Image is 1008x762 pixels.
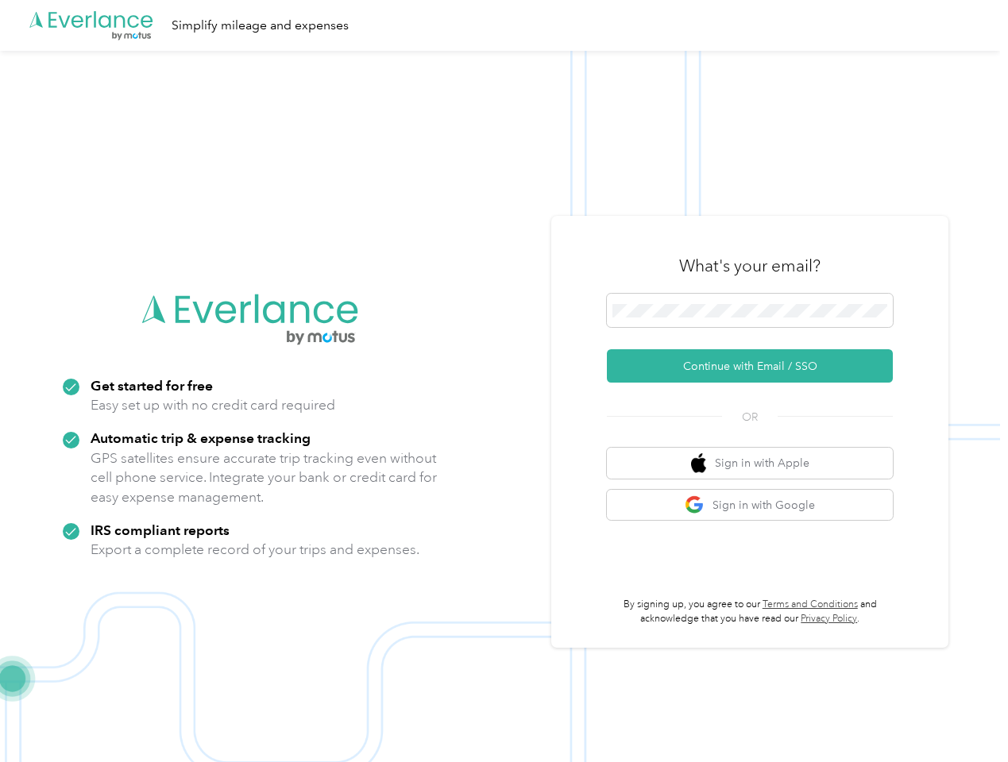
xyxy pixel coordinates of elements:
button: apple logoSign in with Apple [607,448,893,479]
div: Simplify mileage and expenses [172,16,349,36]
p: Export a complete record of your trips and expenses. [91,540,419,560]
img: apple logo [691,453,707,473]
img: google logo [685,495,705,515]
p: GPS satellites ensure accurate trip tracking even without cell phone service. Integrate your bank... [91,448,438,507]
strong: IRS compliant reports [91,521,230,538]
strong: Automatic trip & expense tracking [91,429,311,446]
strong: Get started for free [91,377,213,394]
button: Continue with Email / SSO [607,349,893,383]
h3: What's your email? [679,255,821,277]
p: Easy set up with no credit card required [91,395,335,415]
a: Privacy Policy [801,613,857,625]
span: OR [722,409,778,425]
button: google logoSign in with Google [607,490,893,521]
p: By signing up, you agree to our and acknowledge that you have read our . [607,598,893,625]
a: Terms and Conditions [763,598,858,610]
